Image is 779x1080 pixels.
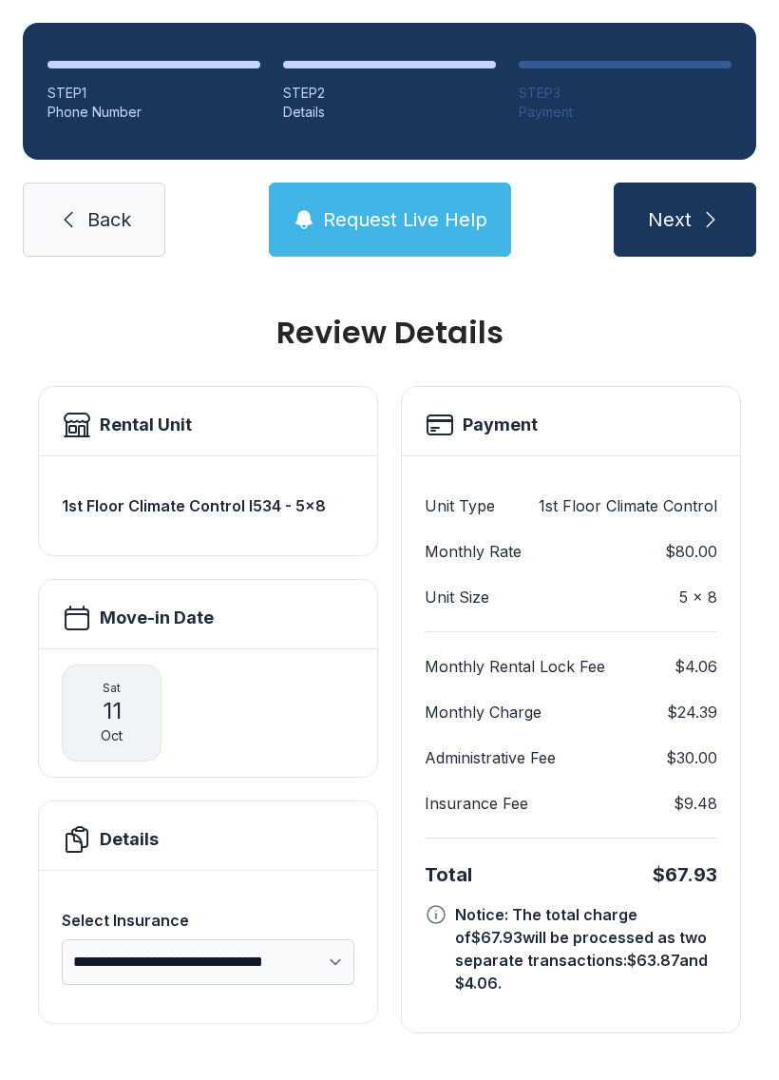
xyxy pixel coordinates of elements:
[653,861,717,888] div: $67.93
[100,826,159,853] h2: Details
[62,494,354,517] h3: 1st Floor Climate Control I534 - 5x8
[62,939,354,985] select: Select Insurance
[100,412,192,438] h2: Rental Unit
[101,726,123,745] span: Oct
[674,655,717,678] dd: $4.06
[666,746,717,769] dd: $30.00
[47,103,260,122] div: Phone Number
[425,540,522,563] dt: Monthly Rate
[47,84,260,103] div: STEP 1
[425,701,541,723] dt: Monthly Charge
[667,701,717,723] dd: $24.39
[283,84,496,103] div: STEP 2
[100,605,214,631] h2: Move-in Date
[425,586,489,608] dt: Unit Size
[425,494,495,517] dt: Unit Type
[539,494,717,517] dd: 1st Floor Climate Control
[87,206,131,233] span: Back
[519,103,731,122] div: Payment
[62,909,354,932] div: Select Insurance
[425,655,605,678] dt: Monthly Rental Lock Fee
[103,681,121,696] span: Sat
[648,206,692,233] span: Next
[283,103,496,122] div: Details
[679,586,717,608] dd: 5 x 8
[38,318,741,348] h1: Review Details
[665,540,717,563] dd: $80.00
[463,412,538,438] h2: Payment
[455,903,717,994] div: Notice: The total charge of $67.93 will be processed as two separate transactions: $63.87 and $4....
[323,206,487,233] span: Request Live Help
[425,746,556,769] dt: Administrative Fee
[519,84,731,103] div: STEP 3
[425,861,472,888] div: Total
[425,792,528,815] dt: Insurance Fee
[674,792,717,815] dd: $9.48
[103,696,122,726] span: 11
